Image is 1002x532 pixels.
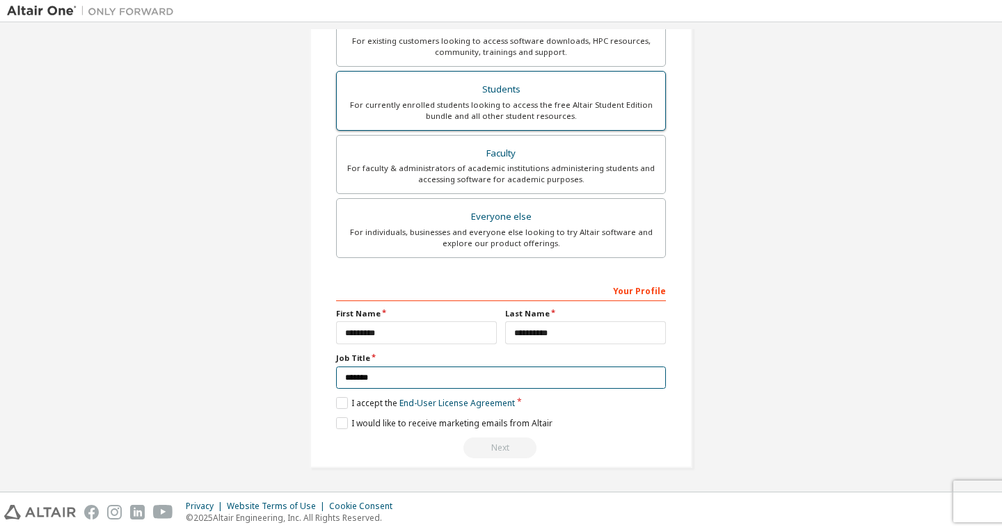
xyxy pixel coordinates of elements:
[345,227,657,249] div: For individuals, businesses and everyone else looking to try Altair software and explore our prod...
[345,35,657,58] div: For existing customers looking to access software downloads, HPC resources, community, trainings ...
[336,417,552,429] label: I would like to receive marketing emails from Altair
[336,437,666,458] div: Select your account type to continue
[227,501,329,512] div: Website Terms of Use
[336,397,515,409] label: I accept the
[84,505,99,519] img: facebook.svg
[329,501,401,512] div: Cookie Consent
[130,505,145,519] img: linkedin.svg
[345,80,657,99] div: Students
[4,505,76,519] img: altair_logo.svg
[107,505,122,519] img: instagram.svg
[153,505,173,519] img: youtube.svg
[505,308,666,319] label: Last Name
[186,501,227,512] div: Privacy
[345,144,657,163] div: Faculty
[186,512,401,524] p: © 2025 Altair Engineering, Inc. All Rights Reserved.
[345,163,657,185] div: For faculty & administrators of academic institutions administering students and accessing softwa...
[336,308,497,319] label: First Name
[399,397,515,409] a: End-User License Agreement
[7,4,181,18] img: Altair One
[336,353,666,364] label: Job Title
[345,99,657,122] div: For currently enrolled students looking to access the free Altair Student Edition bundle and all ...
[336,279,666,301] div: Your Profile
[345,207,657,227] div: Everyone else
